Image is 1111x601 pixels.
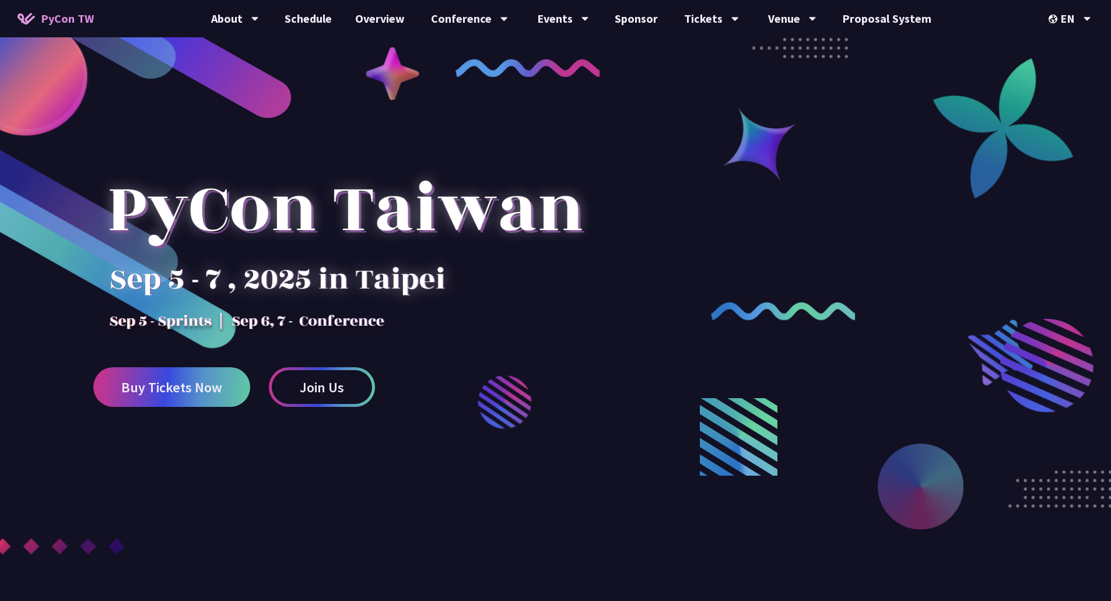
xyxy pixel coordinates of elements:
img: curly-1.ebdbada.png [455,59,600,77]
img: Home icon of PyCon TW 2025 [17,13,35,24]
span: Buy Tickets Now [121,380,222,395]
span: PyCon TW [41,10,94,27]
a: Join Us [269,367,375,407]
a: Buy Tickets Now [93,367,250,407]
img: Locale Icon [1049,15,1060,23]
img: curly-2.e802c9f.png [711,302,856,320]
a: PyCon TW [6,4,106,33]
span: Join Us [300,380,344,395]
